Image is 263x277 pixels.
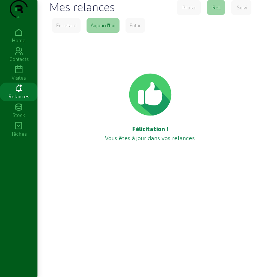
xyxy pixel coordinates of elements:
div: Aujourd'hui [91,22,115,29]
div: Prosp. [182,4,197,11]
div: En retard [56,22,76,29]
div: Rel. [212,4,221,11]
div: Futur [130,22,141,29]
div: Suivi [237,4,247,11]
div: Vous êtes à jour dans vos relances. [52,124,248,142]
strong: Félicitation ! [132,125,169,132]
